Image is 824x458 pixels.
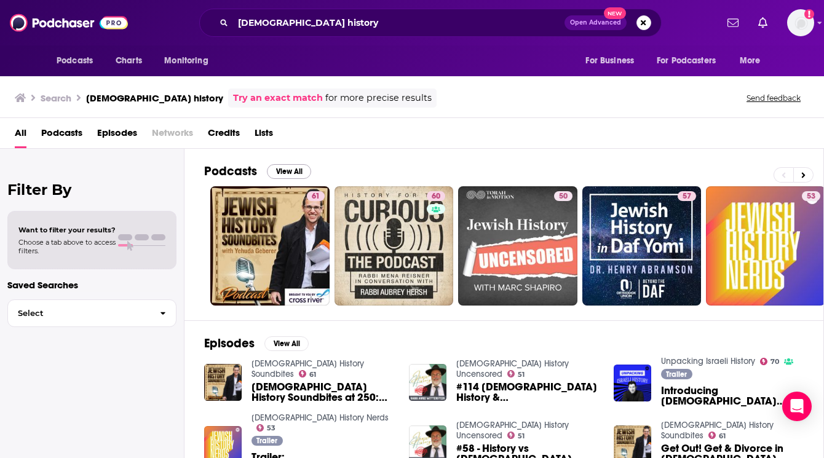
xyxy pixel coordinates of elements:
[649,49,734,73] button: open menu
[787,9,814,36] span: Logged in as zeke_lerner
[577,49,649,73] button: open menu
[156,49,224,73] button: open menu
[252,382,394,403] span: [DEMOGRAPHIC_DATA] History Soundbites at 250: Reflections on Changes in Modern [DEMOGRAPHIC_DATA]...
[723,12,743,33] a: Show notifications dropdown
[15,123,26,148] a: All
[456,420,569,441] a: Jewish History Uncensored
[771,359,779,365] span: 70
[657,52,716,69] span: For Podcasters
[731,49,776,73] button: open menu
[427,191,445,201] a: 60
[661,420,774,441] a: Jewish History Soundbites
[210,186,330,306] a: 61
[10,11,128,34] img: Podchaser - Follow, Share and Rate Podcasts
[8,309,150,317] span: Select
[256,437,277,444] span: Trailer
[164,52,208,69] span: Monitoring
[585,52,634,69] span: For Business
[267,164,311,179] button: View All
[604,7,626,19] span: New
[518,372,525,377] span: 51
[743,93,804,103] button: Send feedback
[570,20,621,26] span: Open Advanced
[256,424,276,432] a: 53
[507,432,525,439] a: 51
[802,191,820,201] a: 53
[661,385,804,406] a: Introducing Jewish History Unpacked
[116,52,142,69] span: Charts
[661,356,755,366] a: Unpacking Israeli History
[782,392,812,421] div: Open Intercom Messenger
[683,191,691,203] span: 57
[204,364,242,401] img: Jewish History Soundbites at 250: Reflections on Changes in Modern Jewish History
[335,186,454,306] a: 60
[708,432,726,439] a: 61
[760,358,780,365] a: 70
[18,226,116,234] span: Want to filter your results?
[507,370,525,377] a: 51
[456,382,599,403] span: #114 [DEMOGRAPHIC_DATA] History & [DEMOGRAPHIC_DATA] Historians
[787,9,814,36] img: User Profile
[233,91,323,105] a: Try an exact match
[57,52,93,69] span: Podcasts
[661,385,804,406] span: Introducing [DEMOGRAPHIC_DATA] History Unpacked
[255,123,273,148] a: Lists
[325,91,432,105] span: for more precise results
[97,123,137,148] a: Episodes
[409,364,446,401] img: #114 Jewish History & Jewish Historians
[740,52,761,69] span: More
[456,382,599,403] a: #114 Jewish History & Jewish Historians
[309,372,316,377] span: 61
[518,433,525,439] span: 51
[41,123,82,148] a: Podcasts
[252,382,394,403] a: Jewish History Soundbites at 250: Reflections on Changes in Modern Jewish History
[565,15,627,30] button: Open AdvancedNew
[204,164,311,179] a: PodcastsView All
[787,9,814,36] button: Show profile menu
[458,186,577,306] a: 50
[666,371,687,378] span: Trailer
[678,191,696,201] a: 57
[753,12,772,33] a: Show notifications dropdown
[7,279,176,291] p: Saved Searches
[86,92,223,104] h3: [DEMOGRAPHIC_DATA] history
[18,238,116,255] span: Choose a tab above to access filters.
[719,433,726,439] span: 61
[199,9,662,37] div: Search podcasts, credits, & more...
[41,92,71,104] h3: Search
[312,191,320,203] span: 61
[48,49,109,73] button: open menu
[559,191,568,203] span: 50
[108,49,149,73] a: Charts
[807,191,815,203] span: 53
[204,336,309,351] a: EpisodesView All
[7,299,176,327] button: Select
[554,191,572,201] a: 50
[252,358,364,379] a: Jewish History Soundbites
[267,425,275,431] span: 53
[299,370,317,377] a: 61
[614,365,651,402] img: Introducing Jewish History Unpacked
[804,9,814,19] svg: Add a profile image
[204,164,257,179] h2: Podcasts
[582,186,702,306] a: 57
[204,336,255,351] h2: Episodes
[152,123,193,148] span: Networks
[233,13,565,33] input: Search podcasts, credits, & more...
[432,191,440,203] span: 60
[7,181,176,199] h2: Filter By
[208,123,240,148] a: Credits
[456,358,569,379] a: Jewish History Uncensored
[264,336,309,351] button: View All
[307,191,325,201] a: 61
[252,413,389,423] a: Jewish History Nerds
